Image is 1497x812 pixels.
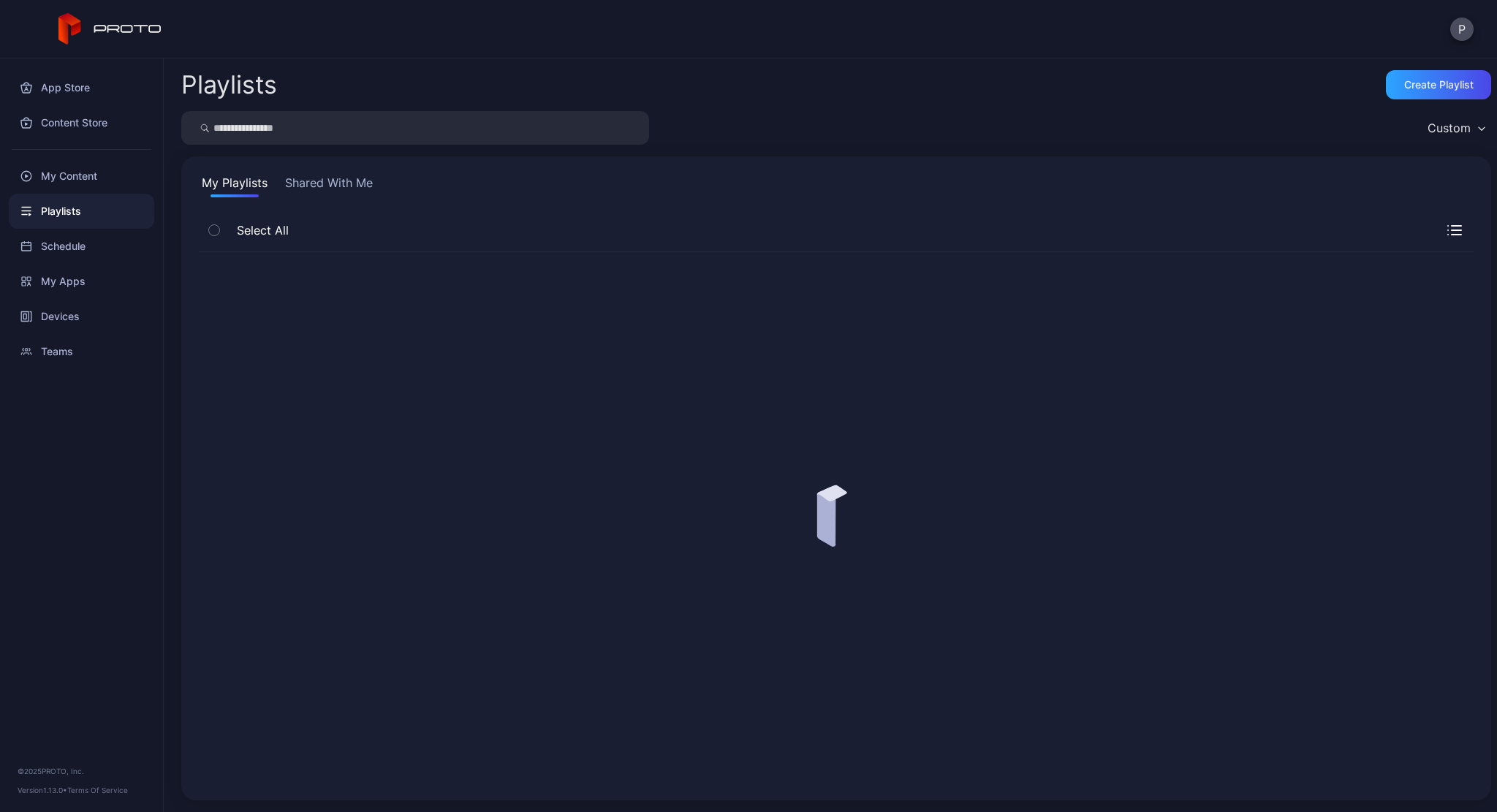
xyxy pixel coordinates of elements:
a: Playlists [9,194,154,229]
a: My Content [9,159,154,194]
a: Content Store [9,105,154,140]
span: Select All [230,221,289,239]
button: My Playlists [199,174,270,197]
a: Teams [9,334,154,369]
a: App Store [9,70,154,105]
button: Custom [1420,111,1491,145]
a: Terms Of Service [67,786,128,794]
span: Version 1.13.0 • [18,786,67,794]
a: Schedule [9,229,154,264]
a: Devices [9,299,154,334]
div: Custom [1428,121,1471,135]
div: Create Playlist [1404,79,1474,91]
button: Shared With Me [282,174,376,197]
button: P [1450,18,1474,41]
button: Create Playlist [1386,70,1491,99]
div: © 2025 PROTO, Inc. [18,765,145,777]
a: My Apps [9,264,154,299]
h2: Playlists [181,72,277,98]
